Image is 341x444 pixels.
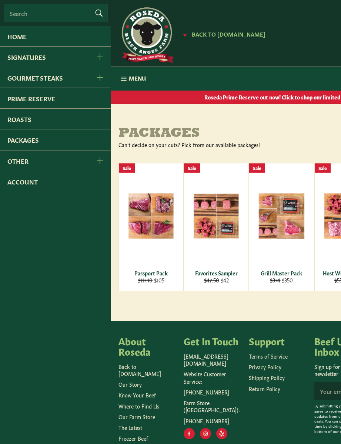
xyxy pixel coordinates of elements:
span: Back to [DOMAIN_NAME] [192,30,265,38]
span: ★ [183,31,187,37]
input: Search [4,4,107,22]
a: ★ Back to [DOMAIN_NAME] [179,31,265,37]
button: Menu [111,67,153,91]
button: Signatures Menu [88,47,111,67]
button: Gourmet Steaks Menu [88,67,111,88]
img: Roseda Beef [118,7,174,63]
span: Menu [129,74,146,82]
button: Other Menu [88,150,111,171]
